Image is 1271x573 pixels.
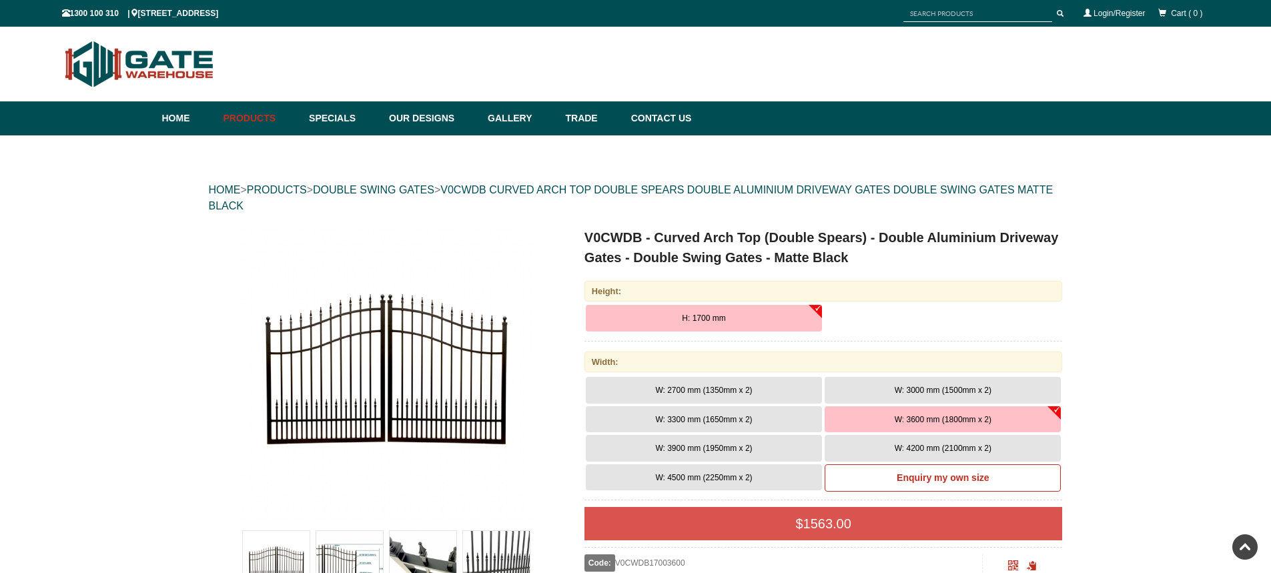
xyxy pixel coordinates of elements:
[209,184,241,195] a: HOME
[162,101,217,135] a: Home
[584,554,615,572] span: Code:
[584,554,983,572] div: V0CWDB17003600
[803,516,851,531] span: 1563.00
[825,435,1061,462] button: W: 4200 mm (2100mm x 2)
[584,227,1063,267] h1: V0CWDB - Curved Arch Top (Double Spears) - Double Aluminium Driveway Gates - Double Swing Gates -...
[584,281,1063,302] div: Height:
[247,184,307,195] a: PRODUCTS
[825,464,1061,492] a: Enquiry my own size
[655,444,752,453] span: W: 3900 mm (1950mm x 2)
[584,507,1063,540] div: $
[895,444,991,453] span: W: 4200 mm (2100mm x 2)
[584,352,1063,372] div: Width:
[586,464,822,491] button: W: 4500 mm (2250mm x 2)
[302,101,382,135] a: Specials
[240,227,533,521] img: V0CWDB - Curved Arch Top (Double Spears) - Double Aluminium Driveway Gates - Double Swing Gates -...
[217,101,303,135] a: Products
[903,5,1052,22] input: SEARCH PRODUCTS
[682,314,725,323] span: H: 1700 mm
[1171,9,1202,18] span: Cart ( 0 )
[897,472,989,483] b: Enquiry my own size
[62,9,219,18] span: 1300 100 310 | [STREET_ADDRESS]
[209,169,1063,227] div: > > >
[209,184,1053,211] a: V0CWDB CURVED ARCH TOP DOUBLE SPEARS DOUBLE ALUMINIUM DRIVEWAY GATES DOUBLE SWING GATES MATTE BLACK
[586,305,822,332] button: H: 1700 mm
[586,377,822,404] button: W: 2700 mm (1350mm x 2)
[586,406,822,433] button: W: 3300 mm (1650mm x 2)
[1027,561,1037,571] span: Click to copy the URL
[210,227,563,521] a: V0CWDB - Curved Arch Top (Double Spears) - Double Aluminium Driveway Gates - Double Swing Gates -...
[825,377,1061,404] button: W: 3000 mm (1500mm x 2)
[1094,9,1145,18] a: Login/Register
[655,386,752,395] span: W: 2700 mm (1350mm x 2)
[558,101,624,135] a: Trade
[382,101,481,135] a: Our Designs
[62,33,218,95] img: Gate Warehouse
[825,406,1061,433] button: W: 3600 mm (1800mm x 2)
[895,415,991,424] span: W: 3600 mm (1800mm x 2)
[655,473,752,482] span: W: 4500 mm (2250mm x 2)
[313,184,434,195] a: DOUBLE SWING GATES
[655,415,752,424] span: W: 3300 mm (1650mm x 2)
[481,101,558,135] a: Gallery
[1008,562,1018,572] a: Click to enlarge and scan to share.
[895,386,991,395] span: W: 3000 mm (1500mm x 2)
[624,101,692,135] a: Contact Us
[586,435,822,462] button: W: 3900 mm (1950mm x 2)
